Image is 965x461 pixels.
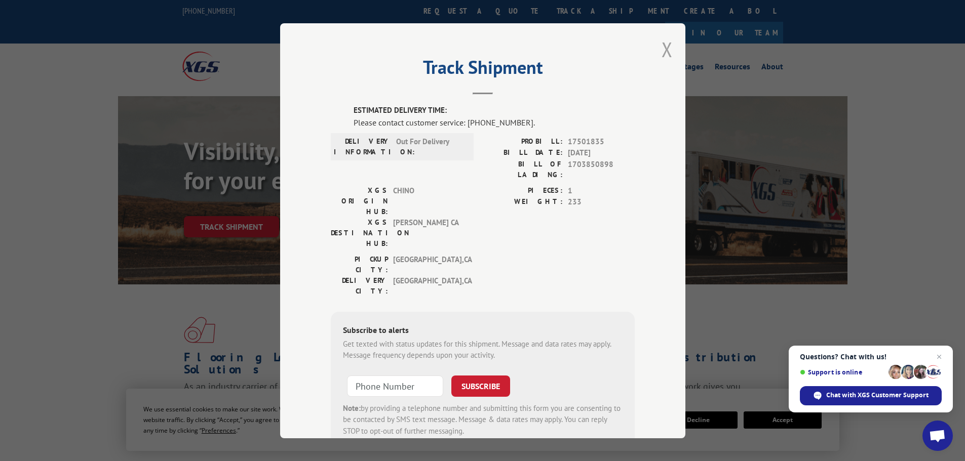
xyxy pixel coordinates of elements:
span: Out For Delivery [396,136,465,157]
strong: Note: [343,403,361,412]
label: XGS DESTINATION HUB: [331,217,388,248]
span: CHINO [393,185,461,217]
label: XGS ORIGIN HUB: [331,185,388,217]
span: [PERSON_NAME] CA [393,217,461,248]
label: ESTIMATED DELIVERY TIME: [354,105,635,116]
span: [GEOGRAPHIC_DATA] , CA [393,275,461,296]
div: Chat with XGS Customer Support [800,386,942,405]
label: PROBILL: [483,136,563,147]
label: DELIVERY CITY: [331,275,388,296]
span: Questions? Chat with us! [800,353,942,361]
span: [DATE] [568,147,635,159]
span: 233 [568,196,635,208]
div: Get texted with status updates for this shipment. Message and data rates may apply. Message frequ... [343,338,623,361]
span: Support is online [800,368,885,376]
label: BILL OF LADING: [483,158,563,180]
label: BILL DATE: [483,147,563,159]
label: DELIVERY INFORMATION: [334,136,391,157]
span: 1 [568,185,635,196]
div: by providing a telephone number and submitting this form you are consenting to be contacted by SM... [343,402,623,437]
input: Phone Number [347,375,443,396]
span: Chat with XGS Customer Support [826,391,929,400]
button: Close modal [662,36,673,63]
h2: Track Shipment [331,60,635,79]
div: Open chat [922,421,953,451]
label: WEIGHT: [483,196,563,208]
div: Subscribe to alerts [343,323,623,338]
label: PICKUP CITY: [331,254,388,275]
button: SUBSCRIBE [451,375,510,396]
span: [GEOGRAPHIC_DATA] , CA [393,254,461,275]
span: Close chat [933,351,945,363]
span: 17501835 [568,136,635,147]
div: Please contact customer service: [PHONE_NUMBER]. [354,116,635,128]
span: 1703850898 [568,158,635,180]
label: PIECES: [483,185,563,196]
